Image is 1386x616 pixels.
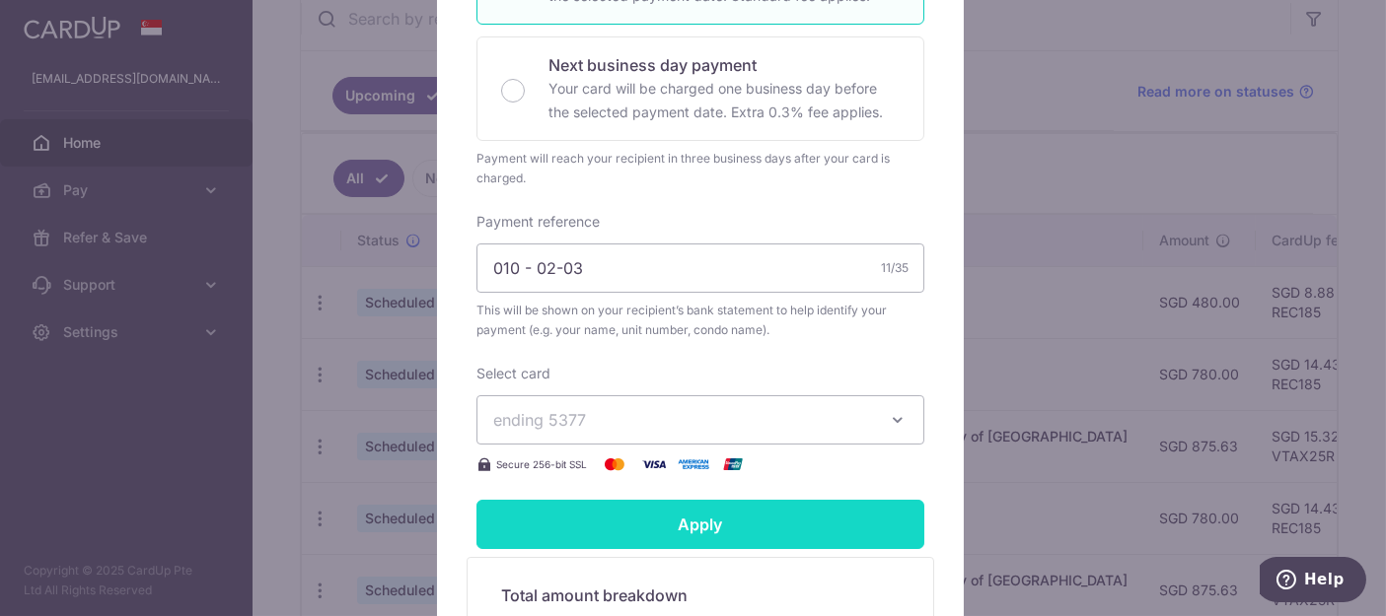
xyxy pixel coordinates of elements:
iframe: Opens a widget where you can find more information [1260,557,1366,606]
img: UnionPay [713,452,753,476]
button: ending 5377 [476,395,924,445]
p: Your card will be charged one business day before the selected payment date. Extra 0.3% fee applies. [548,77,900,124]
label: Select card [476,364,550,383]
img: Mastercard [595,452,634,476]
img: Visa [634,452,674,476]
input: Apply [476,500,924,549]
span: This will be shown on your recipient’s bank statement to help identify your payment (e.g. your na... [476,301,924,340]
img: American Express [674,452,713,476]
span: Secure 256-bit SSL [496,456,587,472]
span: ending 5377 [493,410,586,430]
div: 11/35 [881,258,909,278]
h5: Total amount breakdown [501,583,900,607]
label: Payment reference [476,212,600,232]
div: Payment will reach your recipient in three business days after your card is charged. [476,149,924,188]
p: Next business day payment [548,53,900,77]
